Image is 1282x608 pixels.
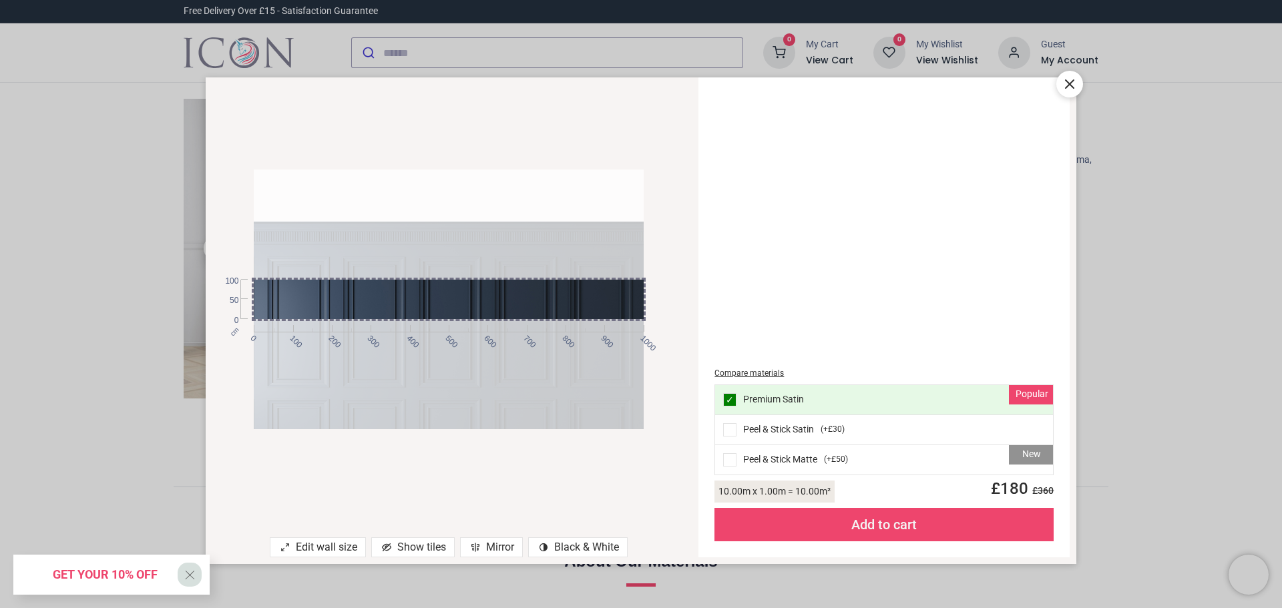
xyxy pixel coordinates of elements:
div: Show tiles [371,537,455,557]
span: £ 360 [1028,485,1054,496]
span: 100 [287,333,296,342]
span: 500 [443,333,451,342]
span: ✓ [726,395,734,404]
div: Peel & Stick Satin [715,415,1053,445]
span: 200 [326,333,335,342]
span: 50 [213,295,238,306]
span: 900 [598,333,607,342]
span: £ 180 [983,479,1054,498]
div: Edit wall size [270,537,366,557]
span: cm [229,326,240,337]
div: Black & White [528,537,628,557]
div: Peel & Stick Matte [715,445,1053,475]
span: 0 [213,315,238,326]
div: 10.00 m x 1.00 m = 10.00 m² [714,481,835,503]
span: 300 [365,333,373,342]
div: New [1009,445,1053,465]
span: 700 [521,333,529,342]
iframe: Brevo live chat [1229,555,1269,595]
span: ( +£50 ) [824,454,848,465]
span: 600 [481,333,490,342]
div: Compare materials [714,368,1054,379]
span: 800 [560,333,568,342]
div: Popular [1009,385,1053,405]
div: Mirror [460,537,523,557]
span: 100 [213,276,238,287]
div: Premium Satin [715,385,1053,415]
span: 400 [404,333,413,342]
span: ( +£30 ) [821,424,845,435]
span: 0 [248,333,257,342]
div: Add to cart [714,508,1054,541]
span: 1000 [638,333,646,342]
